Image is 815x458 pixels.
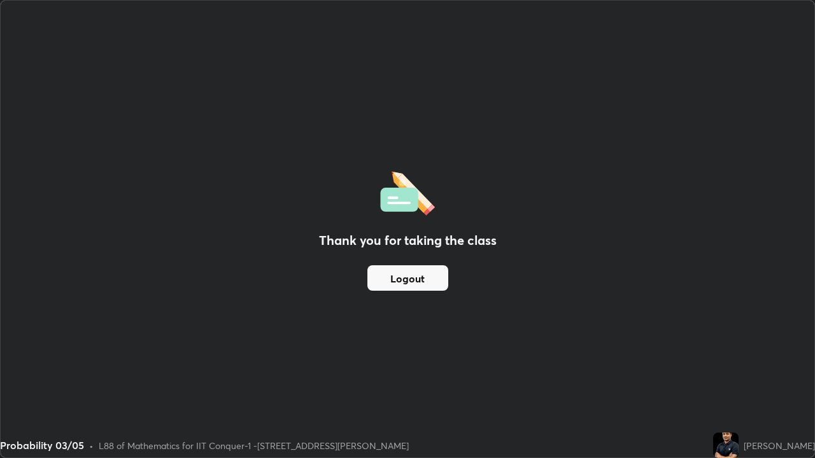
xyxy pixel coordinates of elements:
[319,231,497,250] h2: Thank you for taking the class
[89,439,94,452] div: •
[99,439,409,452] div: L88 of Mathematics for IIT Conquer-1 -[STREET_ADDRESS][PERSON_NAME]
[380,167,435,216] img: offlineFeedback.1438e8b3.svg
[367,265,448,291] button: Logout
[744,439,815,452] div: [PERSON_NAME]
[713,433,739,458] img: 8ca78bc1ed99470c85a873089a613cb3.jpg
